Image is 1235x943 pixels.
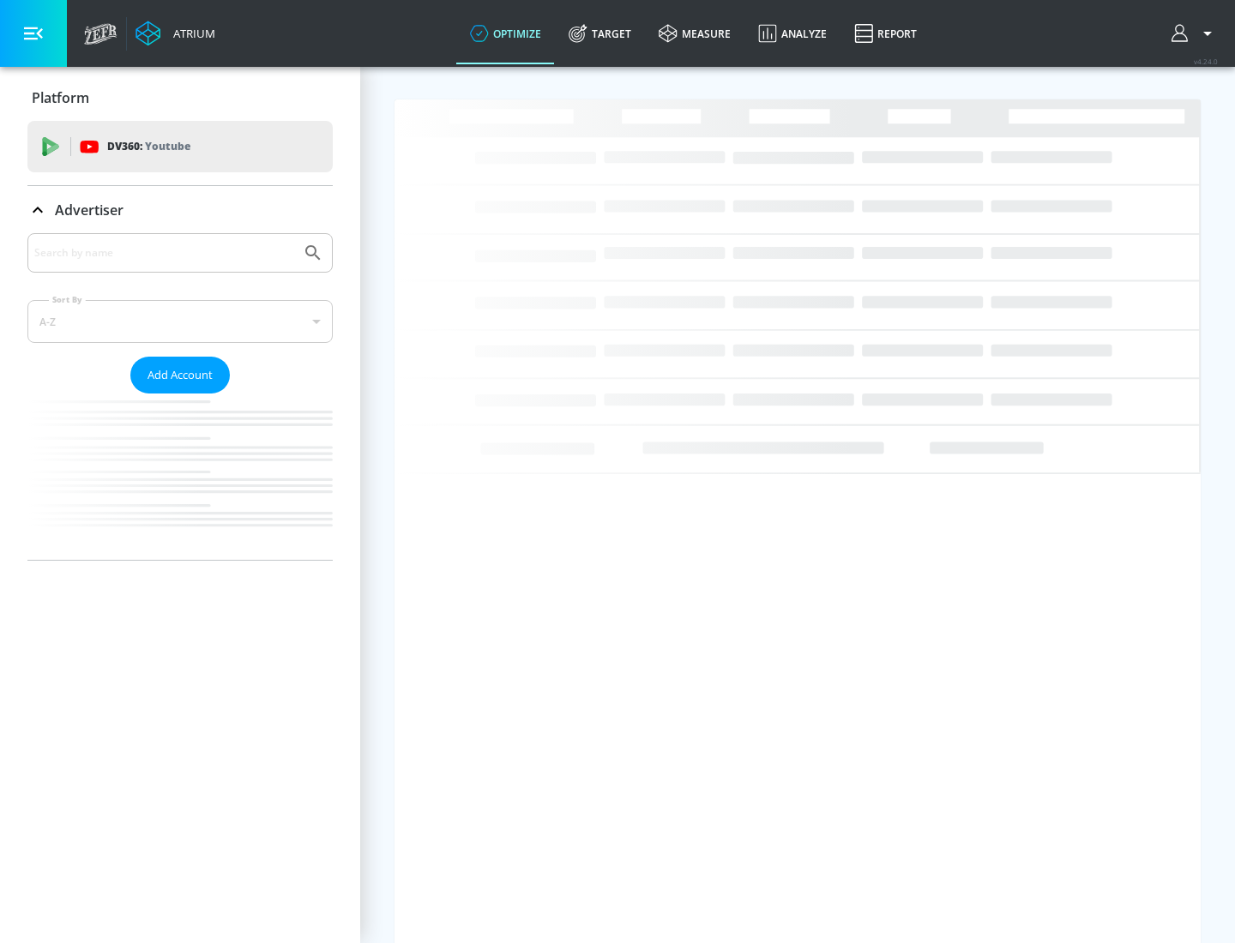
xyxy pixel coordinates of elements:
[555,3,645,64] a: Target
[645,3,744,64] a: measure
[840,3,931,64] a: Report
[27,74,333,122] div: Platform
[34,242,294,264] input: Search by name
[744,3,840,64] a: Analyze
[130,357,230,393] button: Add Account
[166,26,215,41] div: Atrium
[49,294,86,305] label: Sort By
[1194,57,1218,66] span: v 4.24.0
[107,137,190,156] p: DV360:
[32,88,89,107] p: Platform
[145,137,190,155] p: Youtube
[27,393,333,560] nav: list of Advertiser
[27,186,333,234] div: Advertiser
[27,300,333,343] div: A-Z
[136,21,215,46] a: Atrium
[27,121,333,172] div: DV360: Youtube
[55,201,123,219] p: Advertiser
[27,233,333,560] div: Advertiser
[456,3,555,64] a: optimize
[148,365,213,385] span: Add Account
